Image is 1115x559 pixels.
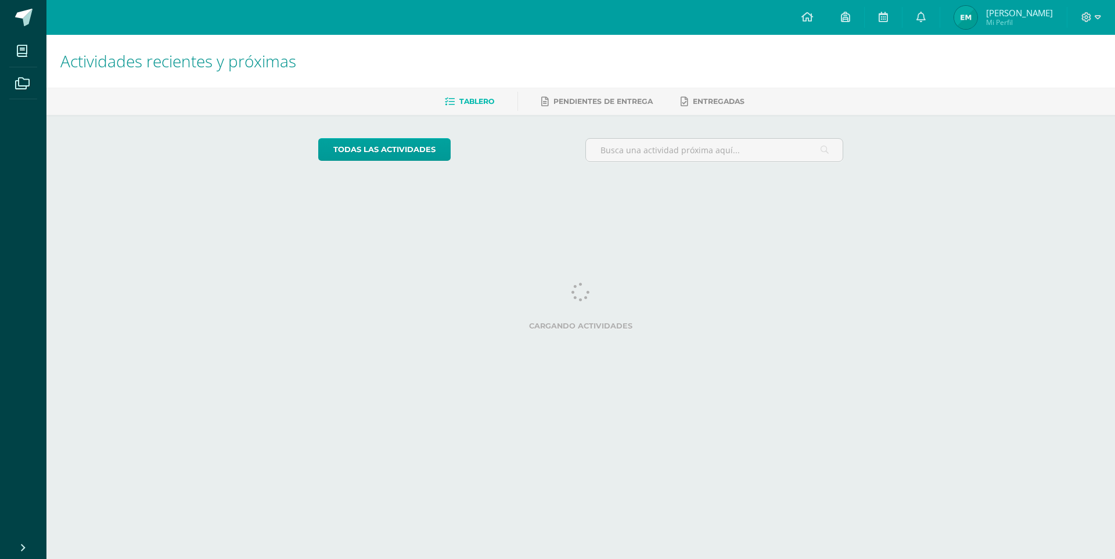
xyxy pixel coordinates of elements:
img: 8c14a80406261e4038450a0cddff8716.png [954,6,977,29]
span: Mi Perfil [986,17,1053,27]
a: todas las Actividades [318,138,451,161]
span: Entregadas [693,97,744,106]
label: Cargando actividades [318,322,844,330]
span: [PERSON_NAME] [986,7,1053,19]
a: Pendientes de entrega [541,92,653,111]
a: Tablero [445,92,494,111]
input: Busca una actividad próxima aquí... [586,139,843,161]
span: Pendientes de entrega [553,97,653,106]
span: Tablero [459,97,494,106]
span: Actividades recientes y próximas [60,50,296,72]
a: Entregadas [681,92,744,111]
